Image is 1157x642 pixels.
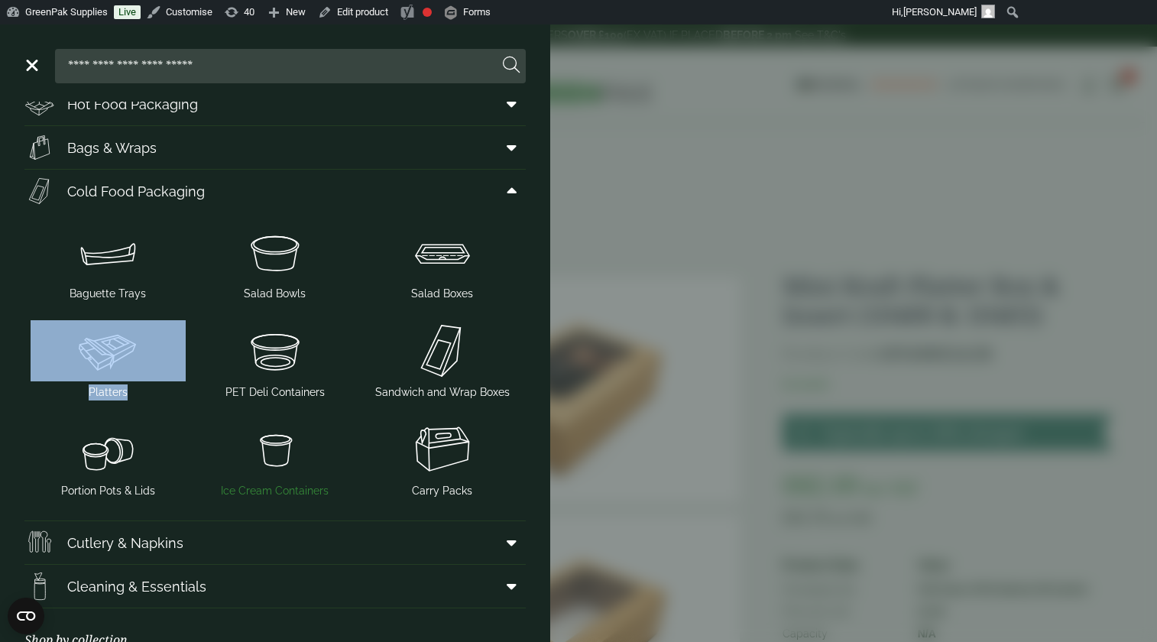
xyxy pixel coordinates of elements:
img: Platter.svg [31,320,186,381]
span: Salad Bowls [244,286,306,302]
span: Carry Packs [412,483,472,499]
button: Open CMP widget [8,598,44,634]
span: Bags & Wraps [67,138,157,158]
span: Cold Food Packaging [67,181,205,202]
a: PET Deli Containers [198,317,353,404]
div: Focus keyphrase not set [423,8,432,17]
img: Baguette_tray.svg [31,222,186,283]
span: Baguette Trays [70,286,146,302]
span: Platters [89,384,128,400]
span: [PERSON_NAME] [903,6,977,18]
a: Portion Pots & Lids [31,416,186,502]
a: Cold Food Packaging [24,170,526,212]
span: Portion Pots & Lids [61,483,155,499]
img: SoupNsalad_bowls.svg [198,222,353,283]
a: Cutlery & Napkins [24,521,526,564]
a: Bags & Wraps [24,126,526,169]
img: SoupNoodle_container.svg [198,419,353,480]
a: Live [114,5,141,19]
a: Cleaning & Essentials [24,565,526,608]
a: Platters [31,317,186,404]
img: PortionPots.svg [31,419,186,480]
img: PetDeli_container.svg [198,320,353,381]
span: PET Deli Containers [225,384,325,400]
a: Sandwich and Wrap Boxes [365,317,520,404]
span: Ice Cream Containers [221,483,329,499]
img: Sandwich_box.svg [24,176,55,206]
img: Deli_box.svg [24,89,55,119]
a: Salad Bowls [198,219,353,305]
span: Salad Boxes [411,286,473,302]
span: Cleaning & Essentials [67,576,206,597]
a: Salad Boxes [365,219,520,305]
img: open-wipe.svg [24,571,55,601]
span: Sandwich and Wrap Boxes [375,384,510,400]
span: Hot Food Packaging [67,94,198,115]
img: Cutlery.svg [24,527,55,558]
span: Cutlery & Napkins [67,533,183,553]
a: Ice Cream Containers [198,416,353,502]
img: Sandwich_box.svg [365,320,520,381]
img: Paper_carriers.svg [24,132,55,163]
a: Hot Food Packaging [24,83,526,125]
img: Picnic_box.svg [365,419,520,480]
a: Carry Packs [365,416,520,502]
img: Salad_box.svg [365,222,520,283]
a: Baguette Trays [31,219,186,305]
